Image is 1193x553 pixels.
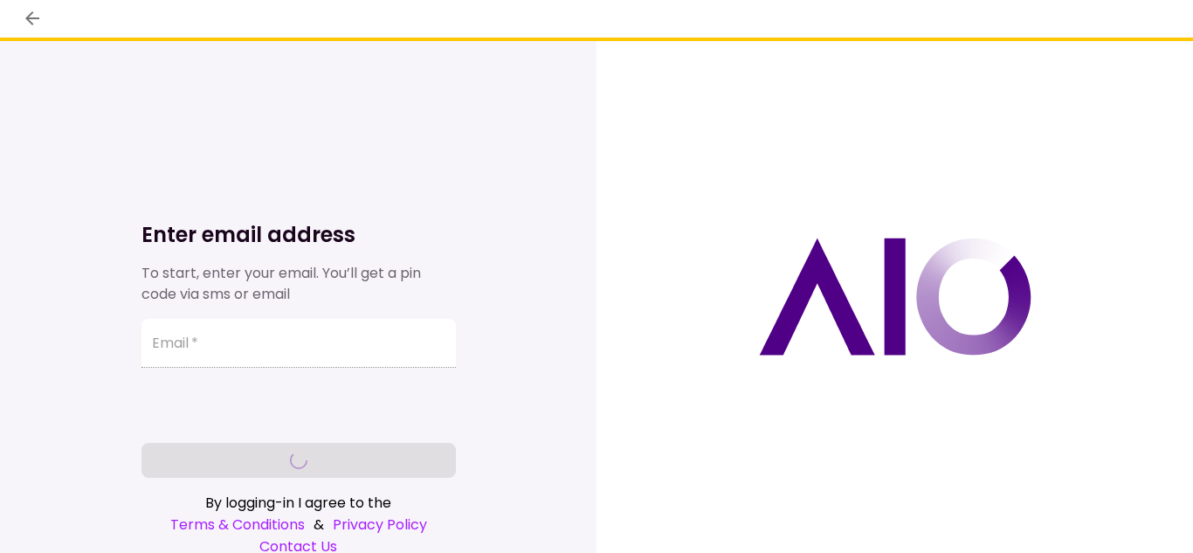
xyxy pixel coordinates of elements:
[17,3,47,33] button: back
[759,238,1031,356] img: AIO logo
[141,221,456,249] h1: Enter email address
[141,514,456,536] div: &
[333,514,427,536] a: Privacy Policy
[141,492,456,514] div: By logging-in I agree to the
[141,263,456,305] div: To start, enter your email. You’ll get a pin code via sms or email
[170,514,305,536] a: Terms & Conditions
